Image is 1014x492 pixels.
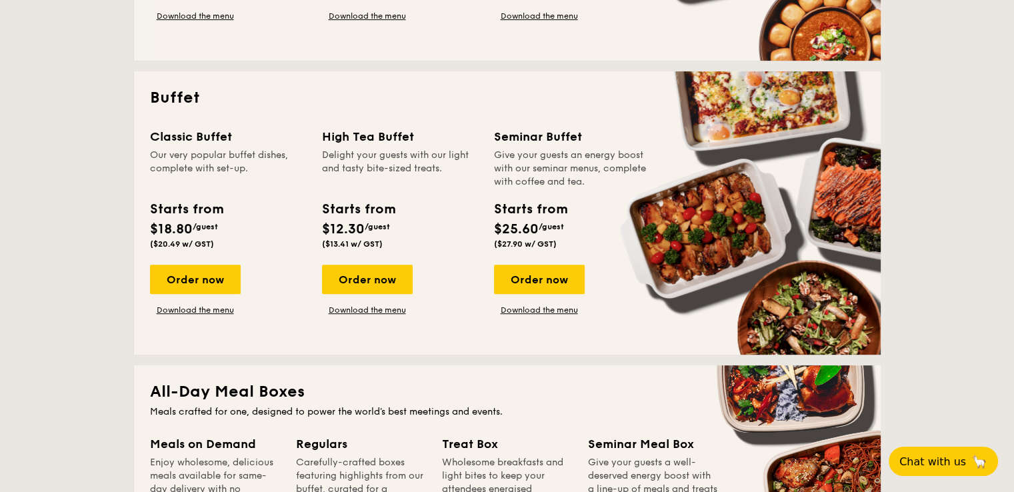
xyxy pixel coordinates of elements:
[365,222,390,231] span: /guest
[539,222,564,231] span: /guest
[150,149,306,189] div: Our very popular buffet dishes, complete with set-up.
[322,239,383,249] span: ($13.41 w/ GST)
[150,239,214,249] span: ($20.49 w/ GST)
[322,149,478,189] div: Delight your guests with our light and tasty bite-sized treats.
[150,381,865,403] h2: All-Day Meal Boxes
[588,435,718,453] div: Seminar Meal Box
[150,305,241,315] a: Download the menu
[322,265,413,294] div: Order now
[193,222,218,231] span: /guest
[296,435,426,453] div: Regulars
[899,455,966,468] span: Chat with us
[150,221,193,237] span: $18.80
[494,239,557,249] span: ($27.90 w/ GST)
[494,11,585,21] a: Download the menu
[322,127,478,146] div: High Tea Buffet
[494,305,585,315] a: Download the menu
[494,265,585,294] div: Order now
[494,199,567,219] div: Starts from
[494,149,650,189] div: Give your guests an energy boost with our seminar menus, complete with coffee and tea.
[150,199,223,219] div: Starts from
[322,305,413,315] a: Download the menu
[494,127,650,146] div: Seminar Buffet
[442,435,572,453] div: Treat Box
[150,127,306,146] div: Classic Buffet
[494,221,539,237] span: $25.60
[150,87,865,109] h2: Buffet
[971,454,987,469] span: 🦙
[322,199,395,219] div: Starts from
[150,405,865,419] div: Meals crafted for one, designed to power the world's best meetings and events.
[150,265,241,294] div: Order now
[150,435,280,453] div: Meals on Demand
[322,221,365,237] span: $12.30
[889,447,998,476] button: Chat with us🦙
[150,11,241,21] a: Download the menu
[322,11,413,21] a: Download the menu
